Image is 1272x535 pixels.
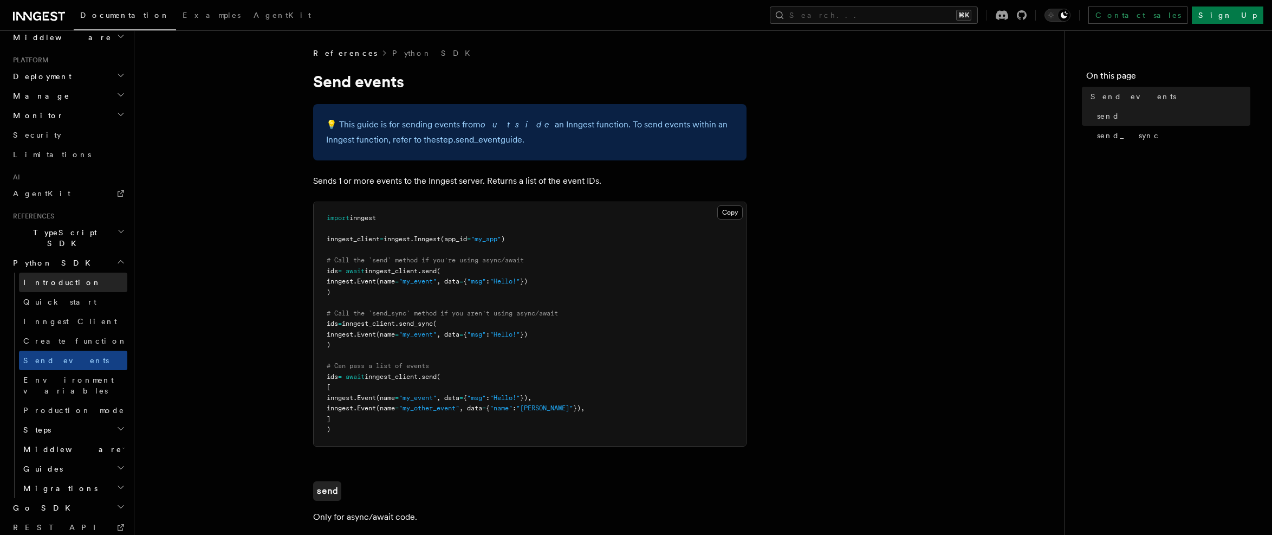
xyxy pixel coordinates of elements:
[490,404,512,412] span: "name"
[9,145,127,164] a: Limitations
[23,356,109,365] span: Send events
[418,373,421,381] span: .
[467,235,471,243] span: =
[19,424,51,435] span: Steps
[463,331,467,338] span: {
[9,106,127,125] button: Monitor
[327,235,380,243] span: inngest_client
[486,404,490,412] span: {
[399,320,433,327] span: send_sync
[357,394,376,402] span: Event
[23,278,101,287] span: Introduction
[346,267,365,275] span: await
[9,125,127,145] a: Security
[471,235,501,243] span: "my_app"
[19,273,127,292] a: Introduction
[1097,111,1120,121] span: send
[357,404,376,412] span: Event
[19,440,127,459] button: Middleware
[717,205,743,220] button: Copy
[1097,130,1160,141] span: send_sync
[481,119,555,130] em: outside
[1086,69,1250,87] h4: On this page
[327,278,357,285] span: inngest.
[327,383,330,391] span: [
[384,235,410,243] span: inngest
[342,320,395,327] span: inngest_client
[512,404,516,412] span: :
[1044,9,1070,22] button: Toggle dark mode
[19,370,127,401] a: Environment variables
[376,404,395,412] span: (name
[467,394,486,402] span: "msg"
[13,523,105,532] span: REST API
[327,362,429,370] span: # Can pass a list of events
[9,28,127,47] button: Middleware
[327,331,357,338] span: inngest.
[313,72,747,91] h1: Send events
[1086,87,1250,106] a: Send events
[463,394,467,402] span: {
[327,394,357,402] span: inngest.
[1093,126,1250,145] a: send_sync
[19,401,127,420] a: Production mode
[410,235,414,243] span: .
[349,214,376,222] span: inngest
[459,331,463,338] span: =
[9,86,127,106] button: Manage
[459,278,463,285] span: =
[437,267,440,275] span: (
[9,223,127,253] button: TypeScript SDK
[327,288,330,296] span: )
[437,373,440,381] span: (
[376,331,395,338] span: (name
[327,267,338,275] span: ids
[327,310,558,317] span: # Call the `send_sync` method if you aren't using async/await
[326,117,734,147] p: 💡️ This guide is for sending events from an Inngest function. To send events within an Inngest fu...
[338,373,342,381] span: =
[490,331,520,338] span: "Hello!"
[467,278,486,285] span: "msg"
[418,267,421,275] span: .
[327,320,338,327] span: ids
[9,32,112,43] span: Middleware
[19,331,127,351] a: Create function
[19,420,127,440] button: Steps
[395,320,399,327] span: .
[327,426,330,433] span: )
[9,227,117,249] span: TypeScript SDK
[433,320,437,327] span: (
[520,278,528,285] span: })
[9,67,127,86] button: Deployment
[376,278,395,285] span: (name
[486,331,490,338] span: :
[183,11,241,20] span: Examples
[19,444,122,455] span: Middleware
[437,331,459,338] span: , data
[421,373,437,381] span: send
[490,394,520,402] span: "Hello!"
[440,235,467,243] span: (app_id
[436,134,501,145] a: step.send_event
[327,341,330,349] span: )
[421,267,437,275] span: send
[463,278,467,285] span: {
[1091,91,1176,102] span: Send events
[19,312,127,331] a: Inngest Client
[482,404,486,412] span: =
[23,376,114,395] span: Environment variables
[380,235,384,243] span: =
[9,91,70,101] span: Manage
[327,373,338,381] span: ids
[414,235,440,243] span: Inngest
[399,278,437,285] span: "my_event"
[770,7,978,24] button: Search...⌘K
[501,235,505,243] span: )
[9,184,127,203] a: AgentKit
[13,189,70,198] span: AgentKit
[313,481,341,501] code: send
[399,394,437,402] span: "my_event"
[327,214,349,222] span: import
[395,331,399,338] span: =
[327,415,330,423] span: ]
